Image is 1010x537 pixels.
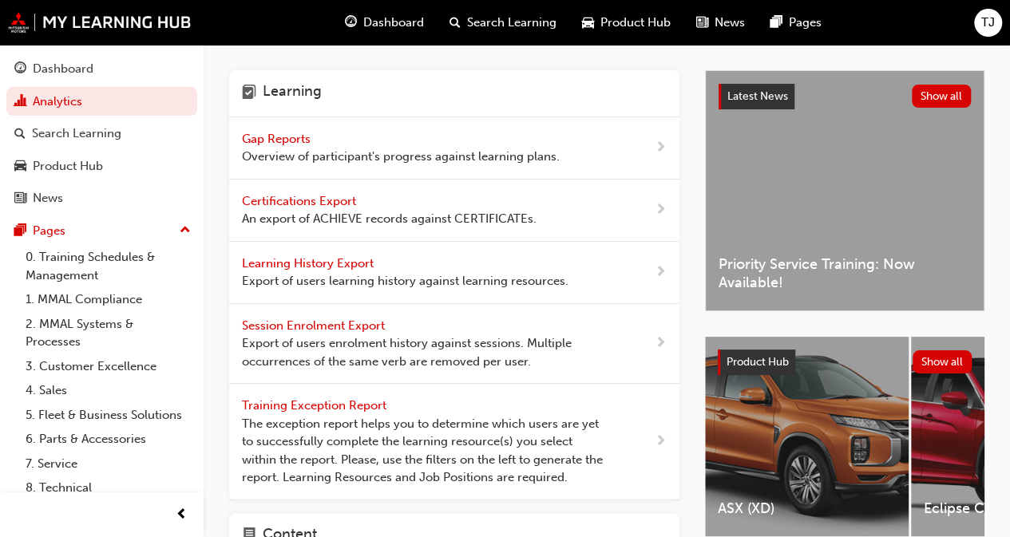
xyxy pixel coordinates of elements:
[176,505,188,525] span: prev-icon
[242,272,568,290] span: Export of users learning history against learning resources.
[14,160,26,174] span: car-icon
[345,13,357,33] span: guage-icon
[715,14,745,32] span: News
[719,84,971,109] a: Latest NewsShow all
[450,13,461,33] span: search-icon
[19,312,197,354] a: 2. MMAL Systems & Processes
[242,210,537,228] span: An export of ACHIEVE records against CERTIFICATEs.
[705,337,909,536] a: ASX (XD)
[19,452,197,476] a: 7. Service
[19,403,197,428] a: 5. Fleet & Business Solutions
[437,6,569,39] a: search-iconSearch Learning
[974,9,1002,37] button: TJ
[655,334,667,353] span: next-icon
[727,89,788,103] span: Latest News
[789,14,822,32] span: Pages
[912,85,972,108] button: Show all
[6,87,197,116] a: Analytics
[263,83,322,104] h4: Learning
[242,83,256,104] span: learning-icon
[242,256,377,270] span: Learning History Export
[229,384,679,500] a: Training Exception Report The exception report helps you to determine which users are yet to succ...
[770,13,782,33] span: pages-icon
[242,132,314,146] span: Gap Reports
[33,189,63,207] div: News
[19,476,197,500] a: 8. Technical
[6,184,197,213] a: News
[229,180,679,242] a: Certifications Export An export of ACHIEVE records against CERTIFICATEs.next-icon
[683,6,758,39] a: news-iconNews
[14,224,26,239] span: pages-icon
[718,349,972,375] a: Product HubShow all
[33,157,103,176] div: Product Hub
[6,51,197,216] button: DashboardAnalyticsSearch LearningProduct HubNews
[6,119,197,148] a: Search Learning
[33,222,65,240] div: Pages
[242,148,560,166] span: Overview of participant's progress against learning plans.
[180,220,191,241] span: up-icon
[14,192,26,206] span: news-icon
[33,60,93,78] div: Dashboard
[19,287,197,312] a: 1. MMAL Compliance
[6,216,197,246] button: Pages
[19,427,197,452] a: 6. Parts & Accessories
[696,13,708,33] span: news-icon
[718,499,896,518] span: ASX (XD)
[229,242,679,304] a: Learning History Export Export of users learning history against learning resources.next-icon
[655,200,667,220] span: next-icon
[229,304,679,385] a: Session Enrolment Export Export of users enrolment history against sessions. Multiple occurrences...
[705,70,984,311] a: Latest NewsShow allPriority Service Training: Now Available!
[19,378,197,403] a: 4. Sales
[758,6,834,39] a: pages-iconPages
[655,138,667,158] span: next-icon
[981,14,995,32] span: TJ
[14,127,26,141] span: search-icon
[32,124,121,143] div: Search Learning
[242,194,359,208] span: Certifications Export
[582,13,594,33] span: car-icon
[242,318,388,333] span: Session Enrolment Export
[8,12,192,33] img: mmal
[14,62,26,77] span: guage-icon
[19,245,197,287] a: 0. Training Schedules & Management
[913,350,972,373] button: Show all
[655,432,667,452] span: next-icon
[332,6,437,39] a: guage-iconDashboard
[600,14,671,32] span: Product Hub
[467,14,556,32] span: Search Learning
[229,117,679,180] a: Gap Reports Overview of participant's progress against learning plans.next-icon
[14,95,26,109] span: chart-icon
[363,14,424,32] span: Dashboard
[719,255,971,291] span: Priority Service Training: Now Available!
[727,355,789,369] span: Product Hub
[19,354,197,379] a: 3. Customer Excellence
[569,6,683,39] a: car-iconProduct Hub
[6,152,197,181] a: Product Hub
[655,263,667,282] span: next-icon
[242,398,390,413] span: Training Exception Report
[242,334,604,370] span: Export of users enrolment history against sessions. Multiple occurrences of the same verb are rem...
[242,415,604,487] span: The exception report helps you to determine which users are yet to successfully complete the lear...
[6,54,197,84] a: Dashboard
